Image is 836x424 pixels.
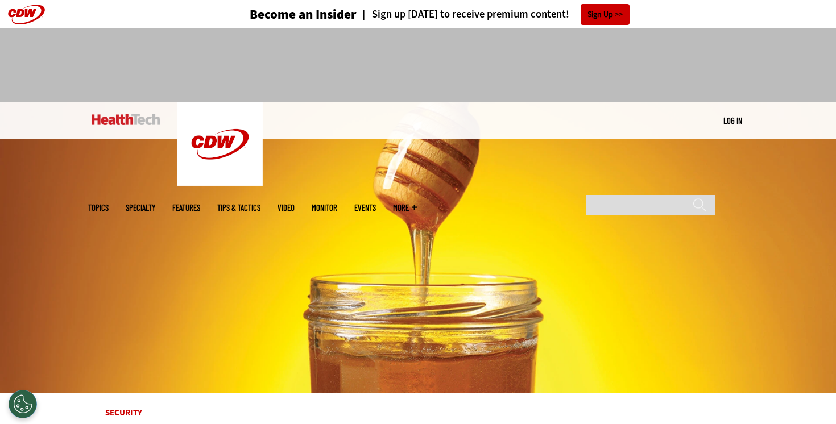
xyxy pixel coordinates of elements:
div: Cookies Settings [9,390,37,418]
a: Sign Up [581,4,630,25]
a: CDW [177,177,263,189]
a: Video [278,203,295,212]
span: More [393,203,417,212]
a: MonITor [312,203,337,212]
a: Log in [723,115,742,126]
a: Events [354,203,376,212]
a: Sign up [DATE] to receive premium content! [357,9,569,20]
iframe: advertisement [211,40,625,91]
img: Home [177,102,263,186]
a: Features [172,203,200,212]
div: User menu [723,115,742,127]
span: Specialty [126,203,155,212]
h3: Become an Insider [250,8,357,21]
span: Topics [88,203,109,212]
button: Open Preferences [9,390,37,418]
a: Tips & Tactics [217,203,260,212]
img: Home [92,114,160,125]
a: Security [105,407,142,418]
a: Become an Insider [207,8,357,21]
